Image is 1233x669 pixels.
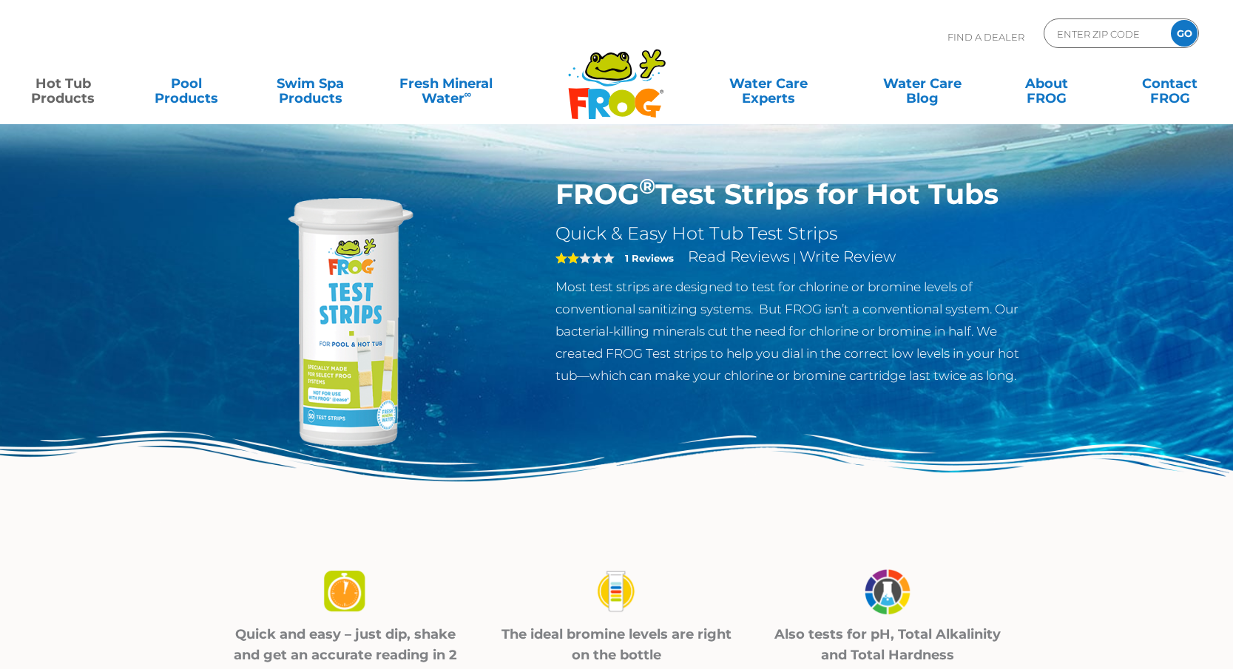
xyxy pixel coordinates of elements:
[998,69,1094,98] a: AboutFROG
[320,566,371,618] img: FROG test strips_01
[263,69,359,98] a: Swim SpaProducts
[386,69,507,98] a: Fresh MineralWater∞
[625,252,674,264] strong: 1 Reviews
[688,248,790,265] a: Read Reviews
[793,251,797,265] span: |
[1171,20,1197,47] input: GO
[555,177,1038,211] h1: FROG Test Strips for Hot Tubs
[138,69,234,98] a: PoolProducts
[947,18,1024,55] p: Find A Dealer
[690,69,847,98] a: Water CareExperts
[465,88,472,100] sup: ∞
[555,252,579,264] span: 2
[800,248,896,265] a: Write Review
[862,566,913,618] img: FROG test strips_03
[771,624,1005,665] p: Also tests for pH, Total Alkalinity and Total Hardness
[555,223,1038,245] h2: Quick & Easy Hot Tub Test Strips
[15,69,111,98] a: Hot TubProducts
[195,177,491,473] img: Frog-Test-Strip-bottle-e1609632768520.png
[639,173,655,199] sup: ®
[560,30,674,120] img: Frog Products Logo
[555,276,1038,387] p: Most test strips are designed to test for chlorine or bromine levels of conventional sanitizing s...
[1122,69,1218,98] a: ContactFROG
[590,566,642,618] img: FROG test strips_02
[499,624,734,665] p: The ideal bromine levels are right on the bottle
[874,69,970,98] a: Water CareBlog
